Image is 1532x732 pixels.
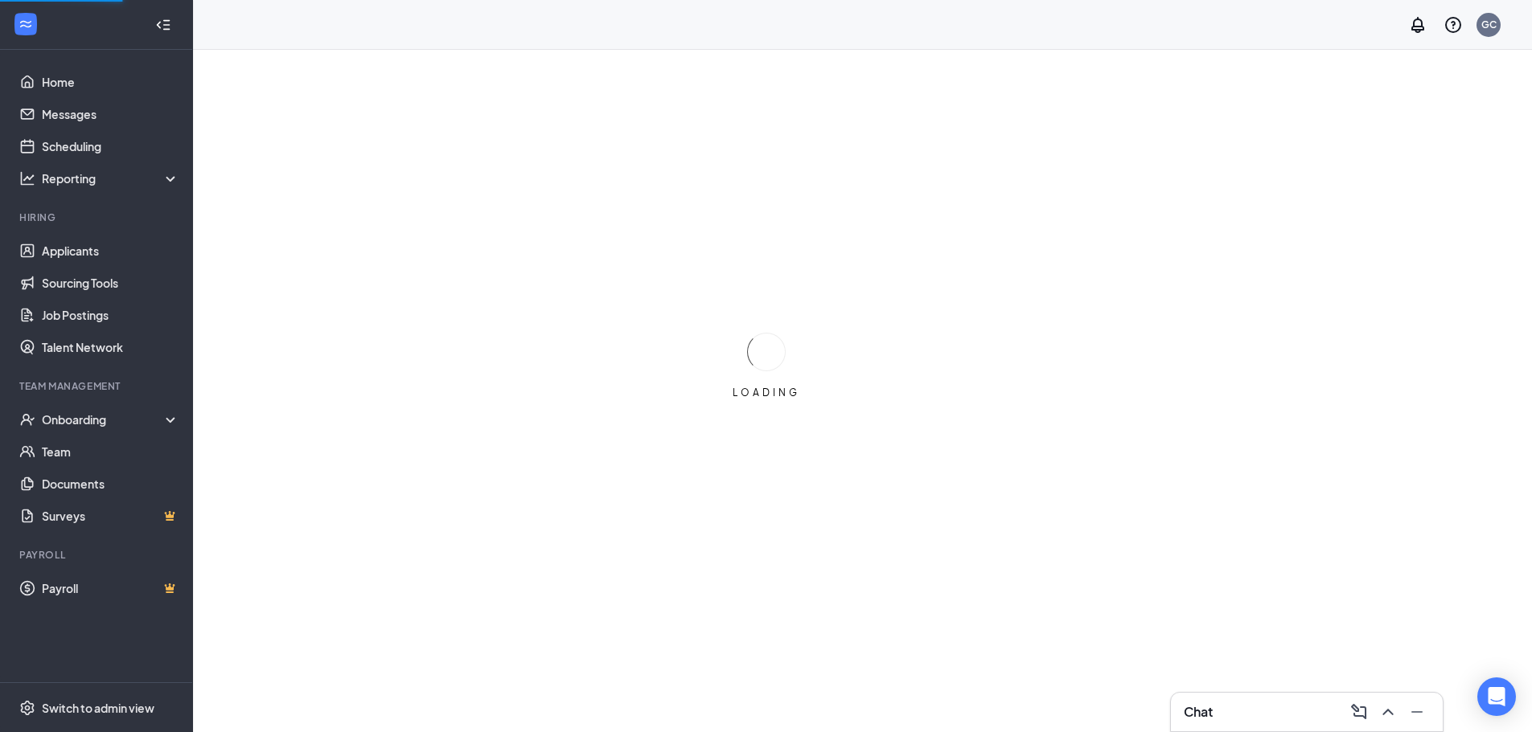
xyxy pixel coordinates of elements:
div: Onboarding [42,411,166,427]
div: Team Management [19,379,176,393]
div: Payroll [19,548,176,562]
a: Talent Network [42,331,179,363]
svg: UserCheck [19,411,35,427]
svg: Analysis [19,170,35,186]
svg: Settings [19,700,35,716]
a: PayrollCrown [42,572,179,604]
a: Job Postings [42,299,179,331]
button: ChevronUp [1375,699,1401,725]
a: Home [42,66,179,98]
h3: Chat [1184,703,1213,721]
a: Scheduling [42,130,179,162]
svg: WorkstreamLogo [18,16,34,32]
svg: Collapse [155,17,171,33]
a: Team [42,436,179,468]
svg: Minimize [1407,702,1427,722]
svg: Notifications [1408,15,1427,35]
a: Sourcing Tools [42,267,179,299]
svg: ComposeMessage [1349,702,1369,722]
div: Switch to admin view [42,700,154,716]
div: Hiring [19,211,176,224]
button: ComposeMessage [1346,699,1372,725]
a: SurveysCrown [42,500,179,532]
a: Documents [42,468,179,500]
a: Messages [42,98,179,130]
div: Reporting [42,170,180,186]
div: GC [1481,18,1497,31]
a: Applicants [42,235,179,267]
svg: QuestionInfo [1444,15,1463,35]
svg: ChevronUp [1378,702,1398,722]
div: LOADING [726,386,807,399]
div: Open Intercom Messenger [1477,677,1516,716]
button: Minimize [1404,699,1430,725]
